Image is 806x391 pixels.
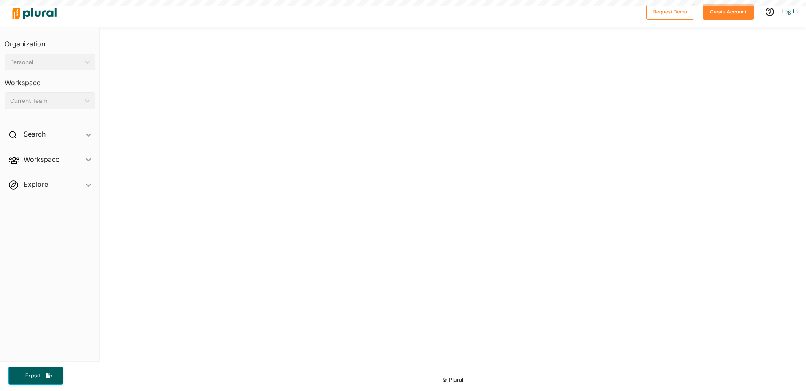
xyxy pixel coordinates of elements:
[442,377,463,383] small: © Plural
[8,367,63,385] button: Export
[782,8,798,15] a: Log In
[646,4,694,20] button: Request Demo
[703,4,754,20] button: Create Account
[10,96,81,105] div: Current Team
[703,7,754,16] a: Create Account
[5,70,95,89] h3: Workspace
[10,58,81,67] div: Personal
[5,32,95,50] h3: Organization
[19,372,46,379] span: Export
[646,7,694,16] a: Request Demo
[24,129,46,139] h2: Search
